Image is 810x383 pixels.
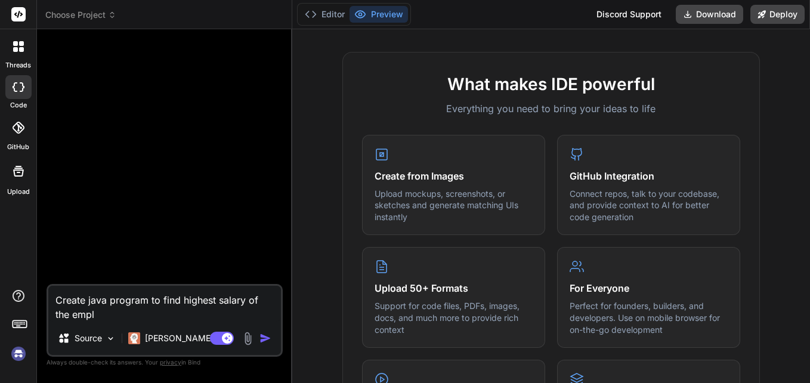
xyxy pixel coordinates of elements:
textarea: Create java program to find highest salary of the empl [48,286,281,322]
span: privacy [160,359,181,366]
img: signin [8,344,29,364]
h4: GitHub Integration [570,169,728,183]
h4: Create from Images [375,169,533,183]
img: icon [259,332,271,344]
label: Upload [7,187,30,197]
h4: Upload 50+ Formats [375,281,533,295]
p: Source [75,332,102,344]
p: [PERSON_NAME] 4 S.. [145,332,234,344]
div: Discord Support [589,5,669,24]
button: Download [676,5,743,24]
p: Everything you need to bring your ideas to life [362,101,740,116]
button: Deploy [750,5,805,24]
p: Upload mockups, screenshots, or sketches and generate matching UIs instantly [375,188,533,223]
p: Connect repos, talk to your codebase, and provide context to AI for better code generation [570,188,728,223]
p: Support for code files, PDFs, images, docs, and much more to provide rich context [375,300,533,335]
span: Choose Project [45,9,116,21]
button: Editor [300,6,350,23]
h2: What makes IDE powerful [362,72,740,97]
img: Claude 4 Sonnet [128,332,140,344]
h4: For Everyone [570,281,728,295]
img: Pick Models [106,333,116,344]
p: Always double-check its answers. Your in Bind [47,357,283,368]
button: Preview [350,6,408,23]
label: code [10,100,27,110]
label: threads [5,60,31,70]
img: attachment [241,332,255,345]
p: Perfect for founders, builders, and developers. Use on mobile browser for on-the-go development [570,300,728,335]
label: GitHub [7,142,29,152]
